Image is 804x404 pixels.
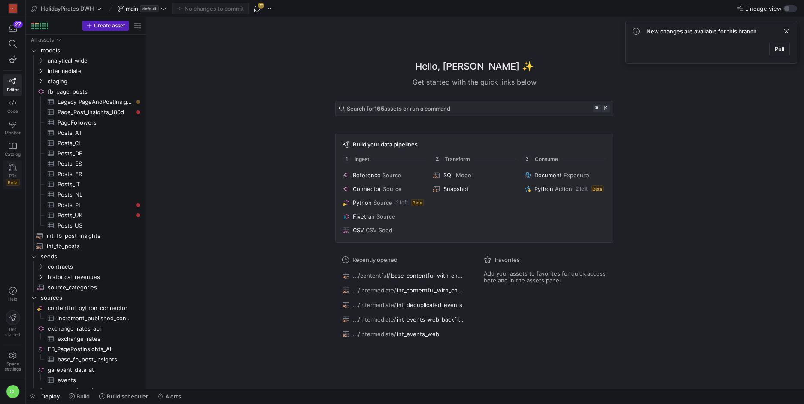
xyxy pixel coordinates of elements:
[29,365,143,375] a: ga_event_data_at​​​​​​​​
[7,109,18,114] span: Code
[353,185,381,192] span: Connector
[29,354,143,365] a: base_fb_post_insights​​​​​​​​​
[41,293,141,303] span: sources
[58,221,133,231] span: Posts_US​​​​​​​​​
[353,141,418,148] span: Build your data pipelines
[29,189,143,200] a: Posts_NL​​​​​​​​​
[29,158,143,169] div: Press SPACE to select this row.
[340,314,467,325] button: .../intermediate/int_events_web_backfilled
[431,184,517,194] button: Snapshot
[29,189,143,200] div: Press SPACE to select this row.
[7,296,18,301] span: Help
[3,139,22,160] a: Catalog
[9,173,16,178] span: PRs
[353,316,396,323] span: .../intermediate/
[58,107,133,117] span: Page_Post_Insights_180d​​​​​​​​​
[48,324,141,334] span: exchange_rates_api​​​​​​​​
[6,179,20,186] span: Beta
[593,105,601,112] kbd: ⌘
[29,210,143,220] a: Posts_UK​​​​​​​​​
[58,179,133,189] span: Posts_IT​​​​​​​​​
[396,200,408,206] span: 2 left
[29,344,143,354] div: Press SPACE to select this row.
[602,105,610,112] kbd: k
[366,227,392,234] span: CSV Seed
[29,200,143,210] div: Press SPACE to select this row.
[29,375,143,385] a: events​​​​​​​​​
[29,313,143,323] a: increment_published_contentful_data​​​​​​​​​
[775,46,784,52] span: Pull
[58,149,133,158] span: Posts_DE​​​​​​​​​
[29,138,143,148] div: Press SPACE to select this row.
[397,301,462,308] span: int_deduplicated_events
[335,101,613,116] button: Search for165assets or run a command⌘k
[58,138,133,148] span: Posts_CH​​​​​​​​​
[29,86,143,97] a: fb_page_posts​​​​​​​​
[41,252,141,261] span: seeds
[555,185,572,192] span: Action
[340,285,467,296] button: .../intermediate/int_contentful_with_changes
[29,354,143,365] div: Press SPACE to select this row.
[353,301,396,308] span: .../intermediate/
[3,21,22,36] button: 27
[58,97,133,107] span: Legacy_PageAndPostInsights​​​​​​​​​
[397,316,464,323] span: int_events_web_backfilled
[29,169,143,179] div: Press SPACE to select this row.
[41,393,60,400] span: Deploy
[335,77,613,87] div: Get started with the quick links below
[29,334,143,344] div: Press SPACE to select this row.
[29,385,143,395] a: ga_event_data_ch​​​​​​​​
[47,231,133,241] span: int_fb_post_insights​​​​​​​​​​
[29,282,143,292] a: source_categories​​​​​​
[564,172,589,179] span: Exposure
[341,170,426,180] button: ReferenceSource
[29,323,143,334] div: Press SPACE to select this row.
[29,128,143,138] div: Press SPACE to select this row.
[29,251,143,261] div: Press SPACE to select this row.
[31,37,54,43] div: All assets
[29,200,143,210] a: Posts_PL​​​​​​​​​
[41,46,141,55] span: models
[534,185,553,192] span: Python
[48,365,141,375] span: ga_event_data_at​​​​​​​​
[29,210,143,220] div: Press SPACE to select this row.
[443,172,454,179] span: SQL
[29,241,143,251] div: Press SPACE to select this row.
[415,59,534,73] h1: Hello, [PERSON_NAME] ✨
[48,303,141,313] span: contentful_python_connector​​​​​​​​
[58,159,133,169] span: Posts_ES​​​​​​​​​
[58,200,133,210] span: Posts_PL​​​​​​​​​
[29,35,143,45] div: Press SPACE to select this row.
[29,169,143,179] a: Posts_FR​​​​​​​​​
[47,241,133,251] span: int_fb_posts​​​​​​​​​​
[353,227,364,234] span: CSV
[534,172,562,179] span: Document
[397,287,464,294] span: int_contentful_with_changes
[353,287,396,294] span: .../intermediate/
[352,256,397,263] span: Recently opened
[95,389,152,404] button: Build scheduler
[353,172,381,179] span: Reference
[347,105,450,112] span: Search for assets or run a command
[48,282,133,292] span: source_categories​​​​​​
[58,313,133,323] span: increment_published_contentful_data​​​​​​​​​
[341,197,426,208] button: PythonSource2 leftBeta
[13,21,23,28] div: 27
[29,128,143,138] a: Posts_AT​​​​​​​​​
[5,152,21,157] span: Catalog
[41,5,94,12] span: HolidayPirates DWH
[522,184,608,194] button: PythonAction2 leftBeta
[58,355,133,365] span: base_fb_post_insights​​​​​​​​​
[29,117,143,128] div: Press SPACE to select this row.
[116,3,169,14] button: maindefault
[3,348,22,375] a: Spacesettings
[94,23,125,29] span: Create asset
[29,179,143,189] a: Posts_IT​​​​​​​​​
[3,117,22,139] a: Monitor
[391,272,464,279] span: base_contentful_with_changes
[341,225,426,235] button: CSVCSV Seed
[397,331,439,337] span: int_events_web
[7,87,19,92] span: Editor
[29,323,143,334] a: exchange_rates_api​​​​​​​​
[373,199,392,206] span: Source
